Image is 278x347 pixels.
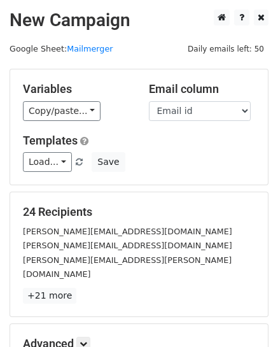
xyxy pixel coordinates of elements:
[23,255,232,280] small: [PERSON_NAME][EMAIL_ADDRESS][PERSON_NAME][DOMAIN_NAME]
[23,82,130,96] h5: Variables
[10,44,113,53] small: Google Sheet:
[149,82,256,96] h5: Email column
[67,44,113,53] a: Mailmerger
[23,152,72,172] a: Load...
[10,10,268,31] h2: New Campaign
[214,286,278,347] iframe: Chat Widget
[23,241,232,250] small: [PERSON_NAME][EMAIL_ADDRESS][DOMAIN_NAME]
[92,152,125,172] button: Save
[23,227,232,236] small: [PERSON_NAME][EMAIL_ADDRESS][DOMAIN_NAME]
[23,288,76,304] a: +21 more
[183,44,268,53] a: Daily emails left: 50
[23,101,101,121] a: Copy/paste...
[183,42,268,56] span: Daily emails left: 50
[23,205,255,219] h5: 24 Recipients
[23,134,78,147] a: Templates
